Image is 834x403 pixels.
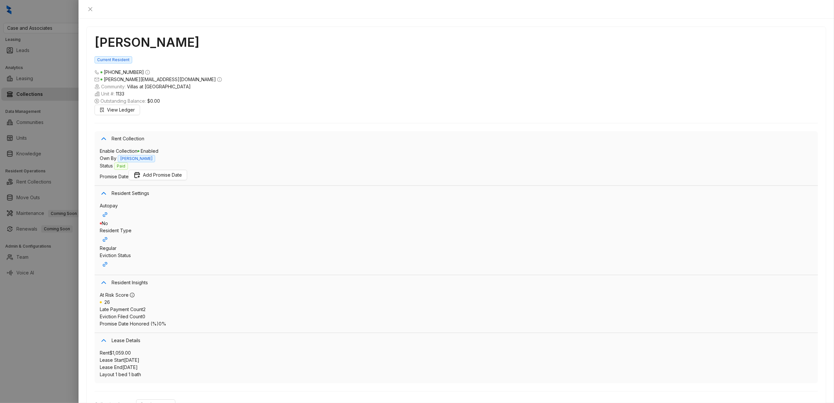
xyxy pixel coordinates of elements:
span: info-circle [145,70,150,75]
span: phone [95,70,99,75]
span: mail [95,77,99,82]
span: Eviction Filed Count [100,314,142,319]
span: Own By [100,155,116,161]
button: Promise DateAdd Promise Date [129,170,187,180]
span: 26 [104,299,110,305]
span: Regular [100,245,116,251]
span: Resident Insights [112,279,813,286]
span: [PERSON_NAME] [118,155,155,162]
span: Layout [100,372,114,377]
div: Rent Collection [95,131,818,146]
span: Resident Settings [112,190,813,197]
span: 0 [142,314,145,319]
div: Resident Type [100,227,813,245]
span: 1133 [116,90,124,97]
span: info-circle [130,293,134,297]
span: Villas at [GEOGRAPHIC_DATA] [127,83,191,90]
img: building-icon [95,91,100,96]
span: close [88,7,93,12]
div: Lease Details [95,333,818,348]
div: Autopay [100,202,813,220]
span: No [100,220,108,226]
span: dollar [95,99,99,103]
span: file-search [100,108,104,112]
span: Paid [114,163,128,170]
span: info-circle [217,77,222,82]
span: Add Promise Date [143,171,182,179]
span: Enable Collection [100,148,137,154]
span: Promise Date [100,174,129,179]
span: [DATE] [124,357,139,363]
span: Current Resident [95,56,132,63]
span: 0% [159,321,166,326]
span: $0.00 [147,97,160,105]
span: Rent Collection [112,135,813,142]
span: 2 [143,307,146,312]
span: Unit #: [95,90,818,97]
button: Close [86,5,94,13]
span: At Risk Score [100,292,129,298]
div: Eviction Status [100,252,813,270]
div: Resident Settings [95,186,818,201]
img: building-icon [95,84,100,89]
span: Outstanding Balance: [95,97,818,105]
span: Lease Start [100,357,124,363]
span: [DATE] [122,364,138,370]
img: Promise Date [134,172,140,178]
span: 1 bed 1 bath [115,372,141,377]
span: Rent [100,350,110,356]
span: Community: [95,83,818,90]
span: $1,059.00 [110,350,131,356]
span: [PERSON_NAME][EMAIL_ADDRESS][DOMAIN_NAME] [104,77,216,82]
span: View Ledger [107,106,135,114]
div: Resident Insights [95,275,818,290]
span: Late Payment Count [100,307,143,312]
button: View Ledger [95,105,140,115]
span: Promise Date Honored (%) [100,321,159,326]
h1: [PERSON_NAME] [95,35,818,50]
span: Status [100,163,113,168]
span: Enabled [137,148,158,154]
span: [PHONE_NUMBER] [104,69,144,75]
span: Lease End [100,364,122,370]
span: Lease Details [112,337,813,344]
